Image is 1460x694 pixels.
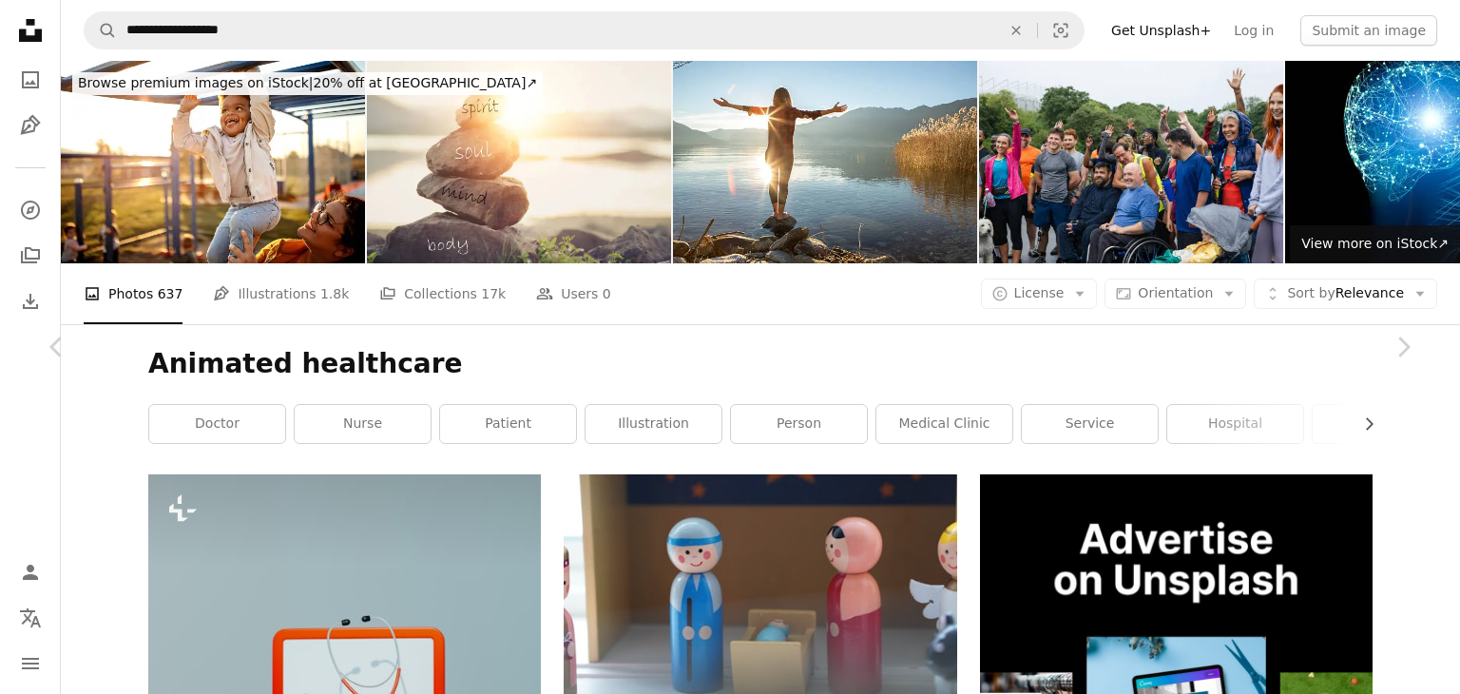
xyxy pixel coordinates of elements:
[481,283,506,304] span: 17k
[1287,285,1335,300] span: Sort by
[995,12,1037,48] button: Clear
[673,61,977,263] img: Young woman embracing nature, mountain lake
[1138,285,1213,300] span: Orientation
[1313,405,1449,443] a: medicine
[11,106,49,145] a: Illustrations
[78,75,537,90] span: 20% off at [GEOGRAPHIC_DATA] ↗
[213,263,349,324] a: Illustrations 1.8k
[367,61,671,263] img: Concept body, mind, soul, spirit
[536,263,611,324] a: Users 0
[78,75,313,90] span: Browse premium images on iStock |
[586,405,721,443] a: illustration
[11,191,49,229] a: Explore
[149,405,285,443] a: doctor
[61,61,365,263] img: You can do it
[1290,225,1460,263] a: View more on iStock↗
[1222,15,1285,46] a: Log in
[11,237,49,275] a: Collections
[11,599,49,637] button: Language
[981,279,1098,309] button: License
[564,596,956,613] a: a group of wooden dolls standing next to each other
[11,645,49,683] button: Menu
[148,347,1373,381] h1: Animated healthcare
[1301,236,1449,251] span: View more on iStock ↗
[11,61,49,99] a: Photos
[1300,15,1437,46] button: Submit an image
[1105,279,1246,309] button: Orientation
[1038,12,1084,48] button: Visual search
[11,553,49,591] a: Log in / Sign up
[379,263,506,324] a: Collections 17k
[85,12,117,48] button: Search Unsplash
[876,405,1012,443] a: medical clinic
[1022,405,1158,443] a: service
[603,283,611,304] span: 0
[1167,405,1303,443] a: hospital
[440,405,576,443] a: patient
[84,11,1085,49] form: Find visuals sitewide
[295,405,431,443] a: nurse
[979,61,1283,263] img: Excited to Start the Run!
[320,283,349,304] span: 1.8k
[1287,284,1404,303] span: Relevance
[1254,279,1437,309] button: Sort byRelevance
[731,405,867,443] a: person
[61,61,554,106] a: Browse premium images on iStock|20% off at [GEOGRAPHIC_DATA]↗
[1346,256,1460,438] a: Next
[1014,285,1065,300] span: License
[1100,15,1222,46] a: Get Unsplash+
